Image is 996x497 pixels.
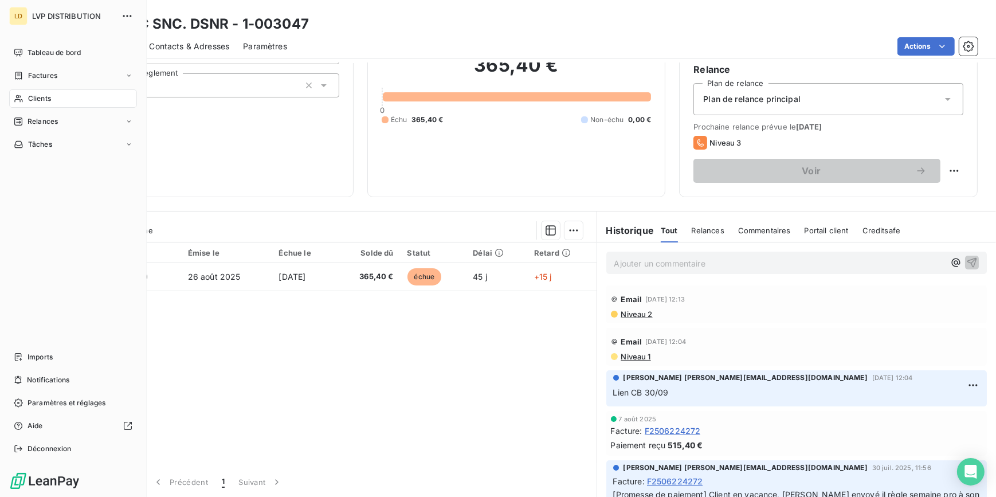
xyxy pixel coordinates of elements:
[222,476,225,488] span: 1
[624,373,868,383] span: [PERSON_NAME] [PERSON_NAME][EMAIL_ADDRESS][DOMAIN_NAME]
[342,248,393,257] div: Solde dû
[738,226,791,235] span: Commentaires
[380,105,385,115] span: 0
[9,472,80,490] img: Logo LeanPay
[149,41,229,52] span: Contacts & Adresses
[28,139,52,150] span: Tâches
[411,115,443,125] span: 365,40 €
[27,375,69,385] span: Notifications
[473,248,520,257] div: Délai
[232,470,289,494] button: Suivant
[188,272,241,281] span: 26 août 2025
[796,122,822,131] span: [DATE]
[703,93,801,105] span: Plan de relance principal
[28,352,53,362] span: Imports
[473,272,487,281] span: 45 j
[693,159,940,183] button: Voir
[407,268,442,285] span: échue
[28,444,72,454] span: Déconnexion
[709,138,741,147] span: Niveau 3
[9,7,28,25] div: LD
[620,310,653,319] span: Niveau 2
[645,338,686,345] span: [DATE] 12:04
[28,421,43,431] span: Aide
[534,272,552,281] span: +15 j
[693,62,963,76] h6: Relance
[215,470,232,494] button: 1
[957,458,985,486] div: Open Intercom Messenger
[620,352,651,361] span: Niveau 1
[805,226,849,235] span: Portail client
[611,425,642,437] span: Facture :
[28,71,57,81] span: Factures
[534,248,590,257] div: Retard
[597,224,654,237] h6: Historique
[647,475,703,487] span: F2506224272
[32,11,115,21] span: LVP DISTRIBUTION
[407,248,460,257] div: Statut
[28,398,105,408] span: Paramètres et réglages
[243,41,287,52] span: Paramètres
[611,439,666,451] span: Paiement reçu
[28,48,81,58] span: Tableau de bord
[101,14,309,34] h3: TABAC SNC. DSNR - 1-003047
[645,296,685,303] span: [DATE] 12:13
[146,470,215,494] button: Précédent
[613,475,645,487] span: Facture :
[645,425,701,437] span: F2506224272
[279,272,306,281] span: [DATE]
[624,463,868,473] span: [PERSON_NAME] [PERSON_NAME][EMAIL_ADDRESS][DOMAIN_NAME]
[28,116,58,127] span: Relances
[628,115,651,125] span: 0,00 €
[707,166,915,175] span: Voir
[872,374,913,381] span: [DATE] 12:04
[621,295,642,304] span: Email
[621,337,642,346] span: Email
[382,54,652,88] h2: 365,40 €
[188,248,265,257] div: Émise le
[28,93,51,104] span: Clients
[693,122,963,131] span: Prochaine relance prévue le
[613,388,669,397] span: Lien CB 30/09
[692,226,724,235] span: Relances
[862,226,901,235] span: Creditsafe
[9,417,137,435] a: Aide
[668,439,703,451] span: 515,40 €
[279,248,328,257] div: Échue le
[619,416,657,422] span: 7 août 2025
[661,226,678,235] span: Tout
[897,37,955,56] button: Actions
[391,115,407,125] span: Échu
[342,271,393,283] span: 365,40 €
[590,115,624,125] span: Non-échu
[872,464,931,471] span: 30 juil. 2025, 11:56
